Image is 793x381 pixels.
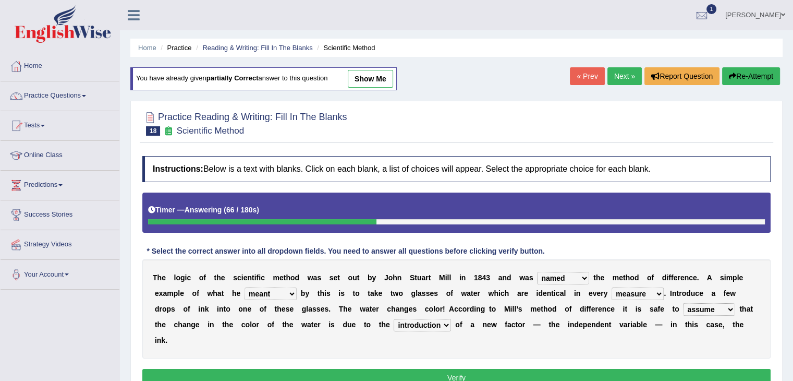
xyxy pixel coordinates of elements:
b: t [471,289,473,297]
a: Home [1,52,119,78]
b: f [450,289,453,297]
b: w [360,305,365,313]
a: Your Account [1,260,119,286]
b: a [163,289,167,297]
b: e [333,273,337,282]
b: s [171,305,175,313]
b: n [397,273,402,282]
b: a [365,305,370,313]
b: d [155,305,160,313]
b: o [238,305,243,313]
b: p [733,273,737,282]
b: Instructions: [153,164,203,173]
b: t [593,273,596,282]
b: . [328,305,331,313]
b: o [492,305,496,313]
b: b [368,273,372,282]
b: s [316,305,321,313]
a: Home [138,44,156,52]
b: partially correct [206,75,259,82]
b: n [672,289,677,297]
b: c [606,305,611,313]
a: Predictions [1,171,119,197]
b: l [737,273,739,282]
b: i [554,289,556,297]
b: I [670,289,672,297]
b: c [387,305,391,313]
b: t [222,289,224,297]
b: S [410,273,414,282]
b: e [680,273,685,282]
b: f [724,289,726,297]
b: e [221,273,225,282]
b: o [199,273,204,282]
b: a [396,305,400,313]
b: l [433,305,435,313]
b: t [551,289,554,297]
b: e [282,305,286,313]
b: i [459,273,461,282]
b: n [576,289,581,297]
b: w [519,273,525,282]
b: c [689,273,693,282]
b: e [473,289,478,297]
b: t [223,305,226,313]
b: f [264,305,266,313]
h4: Below is a text with blanks. Click on each blank, a list of choices will appear. Select the appro... [142,156,771,182]
b: e [409,305,413,313]
b: y [372,273,376,282]
b: i [510,305,512,313]
b: o [429,305,434,313]
b: r [595,305,597,313]
b: a [560,289,564,297]
b: s [720,273,724,282]
b: i [217,305,219,313]
b: o [348,273,353,282]
b: f [651,273,654,282]
b: c [458,305,462,313]
b: 1 [474,273,478,282]
b: t [357,273,360,282]
b: r [521,289,524,297]
b: e [430,289,434,297]
b: c [695,289,699,297]
b: i [338,289,340,297]
b: n [685,273,689,282]
b: 3 [486,273,490,282]
b: l [512,305,514,313]
b: a [421,273,425,282]
a: « Prev [570,67,604,85]
b: u [691,289,696,297]
b: o [162,305,167,313]
b: f [586,305,589,313]
b: a [525,273,529,282]
b: e [600,273,604,282]
b: 8 [478,273,482,282]
b: 66 / 180s [226,206,257,214]
b: c [261,273,265,282]
b: r [477,289,480,297]
b: e [619,273,623,282]
b: o [398,289,403,297]
b: o [446,289,451,297]
b: m [613,273,619,282]
b: n [461,273,466,282]
b: k [205,305,209,313]
b: a [217,289,222,297]
b: e [372,305,376,313]
b: g [404,305,409,313]
button: Re-Attempt [722,67,780,85]
b: u [417,273,422,282]
b: c [501,289,505,297]
b: i [584,305,586,313]
b: ! [443,305,445,313]
b: i [198,305,200,313]
b: g [180,273,185,282]
b: s [529,273,533,282]
b: t [318,289,320,297]
b: l [449,273,451,282]
b: h [543,305,548,313]
li: Scientific Method [314,43,375,53]
b: t [429,273,431,282]
b: s [324,305,328,313]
